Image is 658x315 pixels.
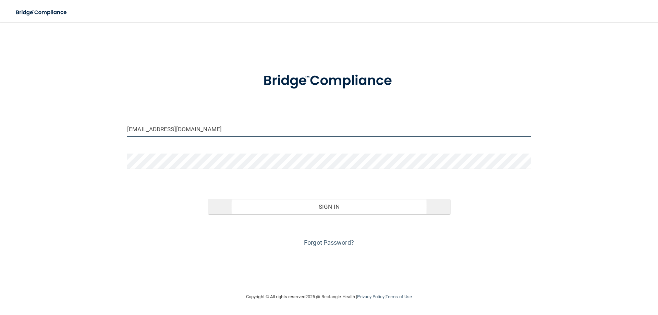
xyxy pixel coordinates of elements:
[386,294,412,299] a: Terms of Use
[357,294,384,299] a: Privacy Policy
[10,5,73,20] img: bridge_compliance_login_screen.278c3ca4.svg
[304,239,354,246] a: Forgot Password?
[208,199,450,214] button: Sign In
[127,121,531,137] input: Email
[249,63,409,99] img: bridge_compliance_login_screen.278c3ca4.svg
[204,286,454,308] div: Copyright © All rights reserved 2025 @ Rectangle Health | |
